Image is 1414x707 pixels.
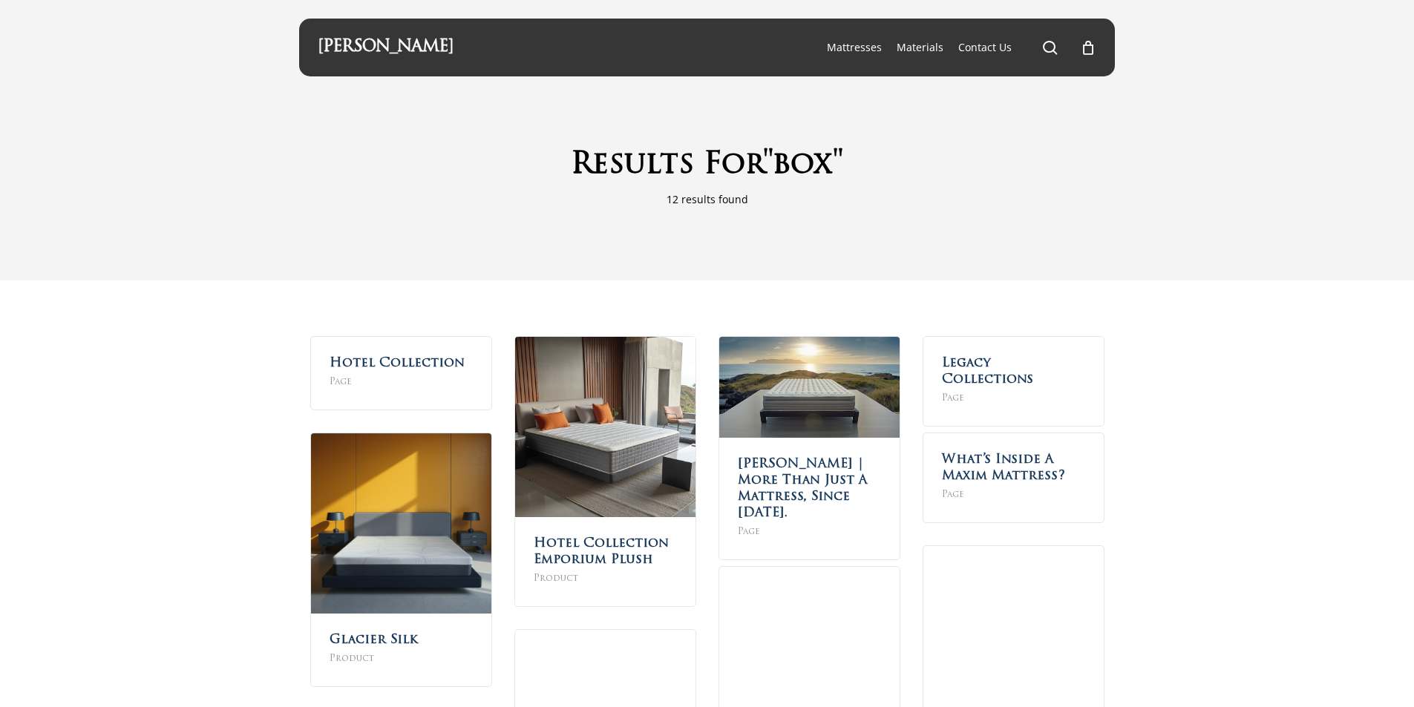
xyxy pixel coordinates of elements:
[330,634,418,646] a: Glacier Silk
[827,40,882,55] a: Mattresses
[958,40,1012,55] a: Contact Us
[534,537,669,566] a: Hotel Collection Emporium Plush
[738,524,881,540] span: Page
[942,357,1033,386] a: Legacy Collections
[318,39,454,56] a: [PERSON_NAME]
[819,19,1096,76] nav: Main Menu
[827,40,882,54] span: Mattresses
[330,357,465,369] a: Hotel Collection
[958,40,1012,54] span: Contact Us
[897,40,943,55] a: Materials
[1080,39,1096,56] a: Cart
[667,192,748,206] span: 12 results found
[299,147,1116,184] h1: Results For
[763,151,844,180] span: "box"
[897,40,943,54] span: Materials
[942,390,1085,407] span: Page
[942,453,1065,482] a: What’s Inside A Maxim Mattress?
[330,651,473,667] span: Product
[942,487,1085,503] span: Page
[534,570,677,587] span: Product
[738,458,868,519] a: [PERSON_NAME] | More Than Just A Mattress, Since [DATE].
[330,374,473,390] span: Page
